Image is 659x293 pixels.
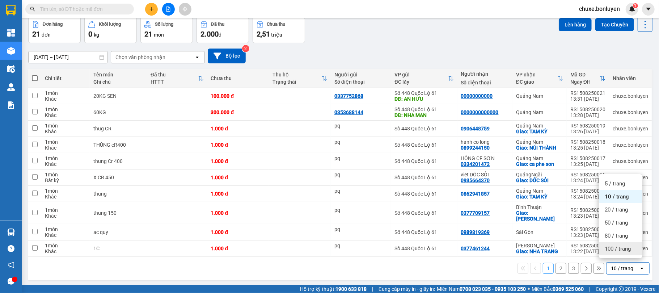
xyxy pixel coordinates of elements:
div: 1C [93,246,143,251]
svg: open [639,265,645,271]
button: Đơn hàng21đơn [28,17,81,43]
span: chuxe.bonluyen [573,4,626,13]
div: Số 448 Quốc Lộ 61 [394,158,453,164]
div: hanh co long [461,139,509,145]
div: Người nhận [461,71,509,77]
div: ĐC giao [516,79,557,85]
th: Toggle SortBy [269,69,331,88]
div: Đã thu [211,22,224,27]
span: 100 / trang [605,245,631,252]
div: 0000000000000 [461,109,499,115]
div: 13:22 [DATE] [570,248,605,254]
div: Khác [45,161,86,167]
button: plus [145,3,158,16]
div: 13:24 [DATE] [570,194,605,200]
button: aim [179,3,191,16]
div: 1.000 đ [211,210,266,216]
div: 1.000 đ [211,175,266,180]
span: 5 / trang [605,180,625,187]
button: 2 [555,263,566,274]
span: đ [219,32,221,38]
div: pq [334,207,388,213]
div: Sài Gòn [516,229,563,235]
div: Quảng Nam [516,93,563,99]
div: 1.000 đ [211,191,266,197]
div: RS1508250017 [570,155,605,161]
div: 20KG SEN [93,93,143,99]
button: 3 [568,263,579,274]
div: 13:25 [DATE] [570,161,605,167]
input: Tìm tên, số ĐT hoặc mã đơn [40,5,125,13]
div: 0337752868 [334,93,363,99]
div: Quảng Nam [516,109,563,115]
svg: open [194,54,200,60]
div: 0353688144 [334,109,363,115]
div: Số 448 Quốc Lộ 61 [394,90,453,96]
div: RS1508250015 [570,188,605,194]
span: 20 / trang [605,206,628,213]
span: Miền Nam [437,285,526,293]
span: Hỗ trợ kỹ thuật: [300,285,367,293]
div: Số 448 Quốc Lộ 61 [394,246,453,251]
th: Toggle SortBy [147,69,207,88]
div: thung [93,191,143,197]
div: 0377461244 [461,246,490,251]
div: 1 món [45,106,86,112]
div: Quảng Nam [516,155,563,161]
div: Số 448 Quốc Lộ 61 [394,106,453,112]
div: Số 448 Quốc Lộ 61 [394,126,453,131]
div: 1 món [45,123,86,129]
div: Chi tiết [45,75,86,81]
span: món [154,32,164,38]
div: DĐ: NHA MAN [394,112,453,118]
span: plus [149,7,154,12]
div: 0862941857 [461,191,490,197]
span: search [30,7,35,12]
span: caret-down [645,6,652,12]
div: Khác [45,145,86,151]
div: 00000000000 [461,93,493,99]
button: Lên hàng [559,18,592,31]
div: Quảng Nam [516,123,563,129]
span: đơn [42,32,51,38]
div: Đơn hàng [43,22,63,27]
img: icon-new-feature [629,6,635,12]
div: thug CR [93,126,143,131]
div: Số 448 Quốc Lộ 61 [394,175,453,180]
div: Trạng thái [273,79,321,85]
div: Tên món [93,72,143,78]
div: 1 món [45,188,86,194]
div: Số 448 Quốc Lộ 61 [394,142,453,148]
span: message [8,278,14,285]
span: kg [94,32,99,38]
div: 10 / trang [611,265,633,272]
button: file-add [162,3,175,16]
div: pq [334,139,388,145]
strong: 1900 633 818 [335,286,367,292]
div: 1 món [45,139,86,145]
div: 13:31 [DATE] [570,96,605,102]
div: 0989819369 [461,229,490,235]
div: RS1508250019 [570,123,605,129]
div: Chưa thu [267,22,286,27]
ul: Menu [599,174,642,258]
div: viet DÔC SỎI [461,172,509,177]
div: Quảng Nam [516,188,563,194]
img: solution-icon [7,101,15,109]
div: pq [334,188,388,194]
span: 21 [144,30,152,38]
th: Toggle SortBy [391,69,457,88]
div: Khác [45,248,86,254]
span: aim [182,7,187,12]
div: 1 món [45,226,86,232]
div: 0899244150 [461,145,490,151]
sup: 2 [242,45,249,52]
span: 2,51 [257,30,270,38]
div: RS1508250016 [570,172,605,177]
img: warehouse-icon [7,83,15,91]
div: pq [334,243,388,248]
span: 80 / trang [605,232,628,239]
div: Khác [45,213,86,219]
div: Chọn văn phòng nhận [115,54,165,61]
div: chuxe.bonluyen [613,158,648,164]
